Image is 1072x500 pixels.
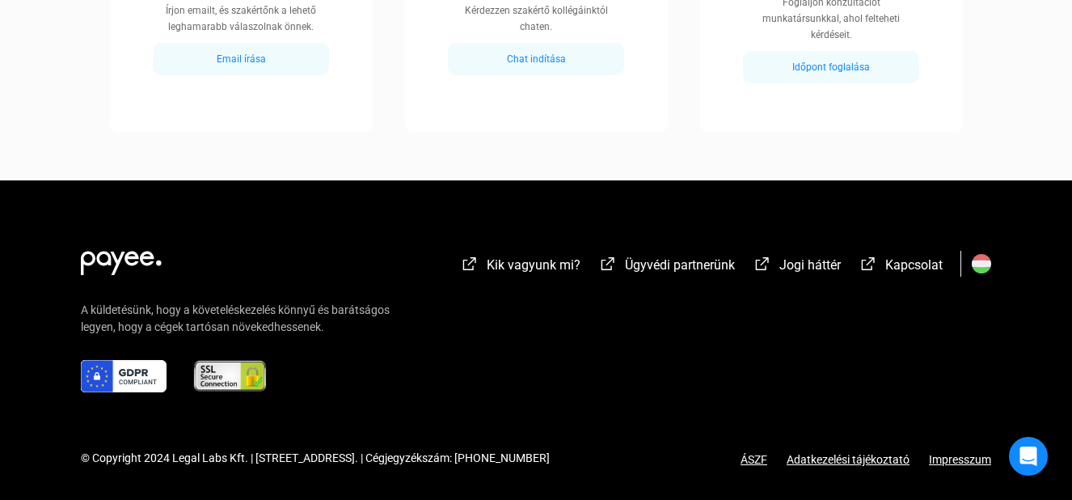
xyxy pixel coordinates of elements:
span: Kapcsolat [885,257,943,273]
a: external-link-whiteKapcsolat [859,260,943,275]
img: external-link-white [753,256,772,272]
div: Open Intercom Messenger [1009,437,1048,476]
img: external-link-white [460,256,479,272]
img: ssl [192,360,268,392]
button: Email írása [153,43,329,75]
div: Kérdezzen szakértő kollégáinktól chaten. [449,2,624,35]
a: external-link-whiteÜgyvédi partnerünk [598,260,735,275]
a: external-link-whiteKik vagyunk mi? [460,260,580,275]
span: Jogi háttér [779,257,841,273]
span: Kik vagyunk mi? [487,257,580,273]
a: external-link-whiteJogi háttér [753,260,841,275]
button: Chat indítása [448,43,624,75]
div: Időpont foglalása [748,57,914,77]
img: white-payee-white-dot.svg [81,242,162,275]
span: Ügyvédi partnerünk [625,257,735,273]
div: © Copyright 2024 Legal Labs Kft. | [STREET_ADDRESS]. | Cégjegyzékszám: [PHONE_NUMBER] [81,450,550,467]
img: gdpr [81,360,167,392]
div: Chat indítása [453,49,619,69]
a: ÁSZF [741,453,767,466]
img: external-link-white [598,256,618,272]
a: Impresszum [929,453,991,466]
div: Írjon emailt, és szakértőnk a lehető leghamarabb válaszolnak önnek. [154,2,329,35]
button: Időpont foglalása [743,51,919,83]
div: Email írása [158,49,324,69]
img: HU.svg [972,254,991,273]
img: external-link-white [859,256,878,272]
a: Adatkezelési tájékoztató [767,453,929,466]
